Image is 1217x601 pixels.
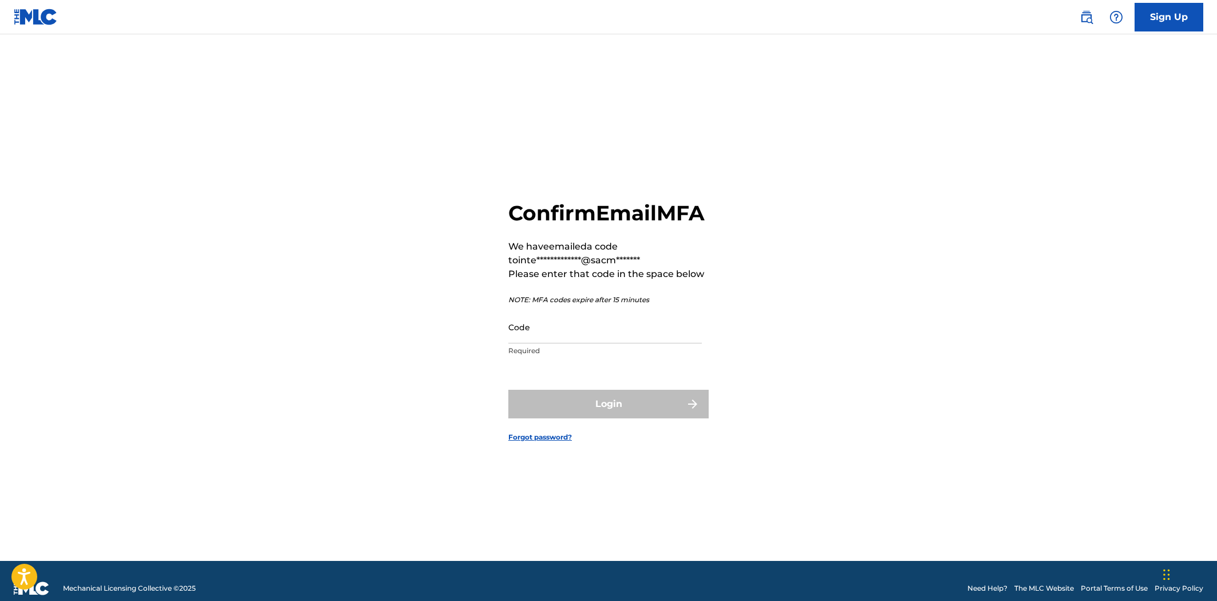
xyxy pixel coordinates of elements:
[1014,583,1074,594] a: The MLC Website
[14,582,49,595] img: logo
[1160,546,1217,601] iframe: Chat Widget
[1160,546,1217,601] div: Widget de chat
[1155,583,1203,594] a: Privacy Policy
[14,9,58,25] img: MLC Logo
[508,346,702,356] p: Required
[967,583,1007,594] a: Need Help?
[508,295,709,305] p: NOTE: MFA codes expire after 15 minutes
[1075,6,1098,29] a: Public Search
[508,432,572,442] a: Forgot password?
[1105,6,1128,29] div: Help
[1081,583,1148,594] a: Portal Terms of Use
[508,200,709,226] h2: Confirm Email MFA
[1135,3,1203,31] a: Sign Up
[1109,10,1123,24] img: help
[1080,10,1093,24] img: search
[508,267,709,281] p: Please enter that code in the space below
[63,583,196,594] span: Mechanical Licensing Collective © 2025
[1163,557,1170,592] div: Arrastrar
